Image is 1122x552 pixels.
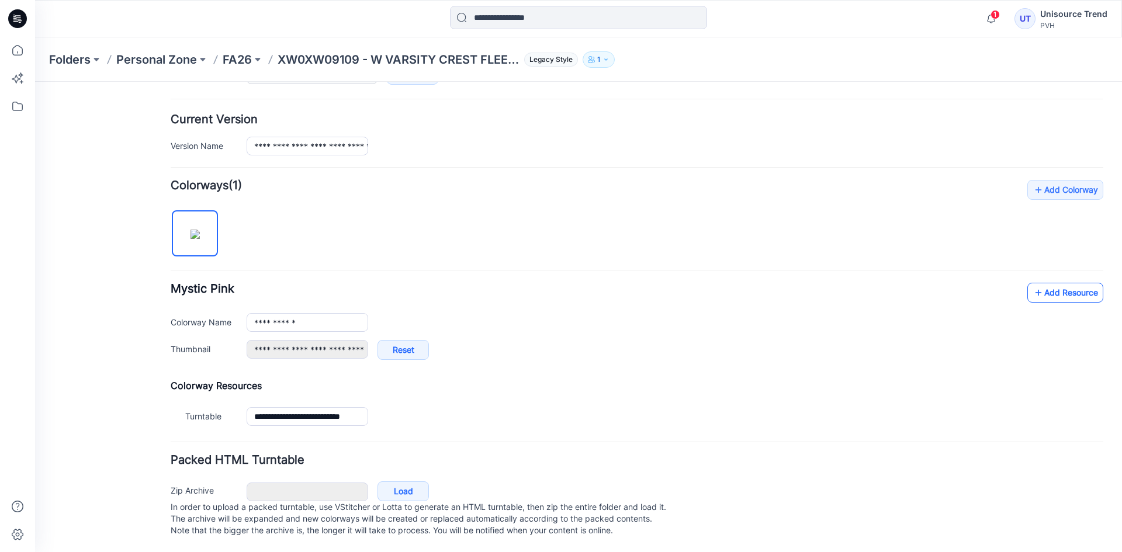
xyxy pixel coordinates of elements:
[136,261,200,273] label: Thumbnail
[520,51,578,68] button: Legacy Style
[136,373,1068,384] h4: Packed HTML Turntable
[1014,8,1036,29] div: UT
[342,400,394,419] a: Load
[193,96,207,110] span: (1)
[150,328,200,341] label: Turntable
[136,234,200,247] label: Colorway Name
[342,258,394,278] a: Reset
[597,53,600,66] p: 1
[991,10,1000,19] span: 1
[49,51,91,68] a: Folders
[136,200,199,214] span: Mystic Pink
[524,53,578,67] span: Legacy Style
[136,402,200,415] label: Zip Archive
[992,98,1068,118] a: Add Colorway
[155,148,165,157] img: eyJhbGciOiJIUzI1NiIsImtpZCI6IjAiLCJzbHQiOiJzZXMiLCJ0eXAiOiJKV1QifQ.eyJkYXRhIjp7InR5cGUiOiJzdG9yYW...
[116,51,197,68] a: Personal Zone
[136,419,1068,454] p: In order to upload a packed turntable, use VStitcher or Lotta to generate an HTML turntable, then...
[1040,21,1107,30] div: PVH
[992,201,1068,221] a: Add Resource
[278,51,520,68] p: XW0XW09109 - W VARSITY CREST FLEECE SWTSHIRT_proto
[136,96,193,110] strong: Colorways
[223,51,252,68] a: FA26
[136,298,1068,310] h4: Colorway Resources
[583,51,615,68] button: 1
[1040,7,1107,21] div: Unisource Trend
[35,82,1122,552] iframe: edit-style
